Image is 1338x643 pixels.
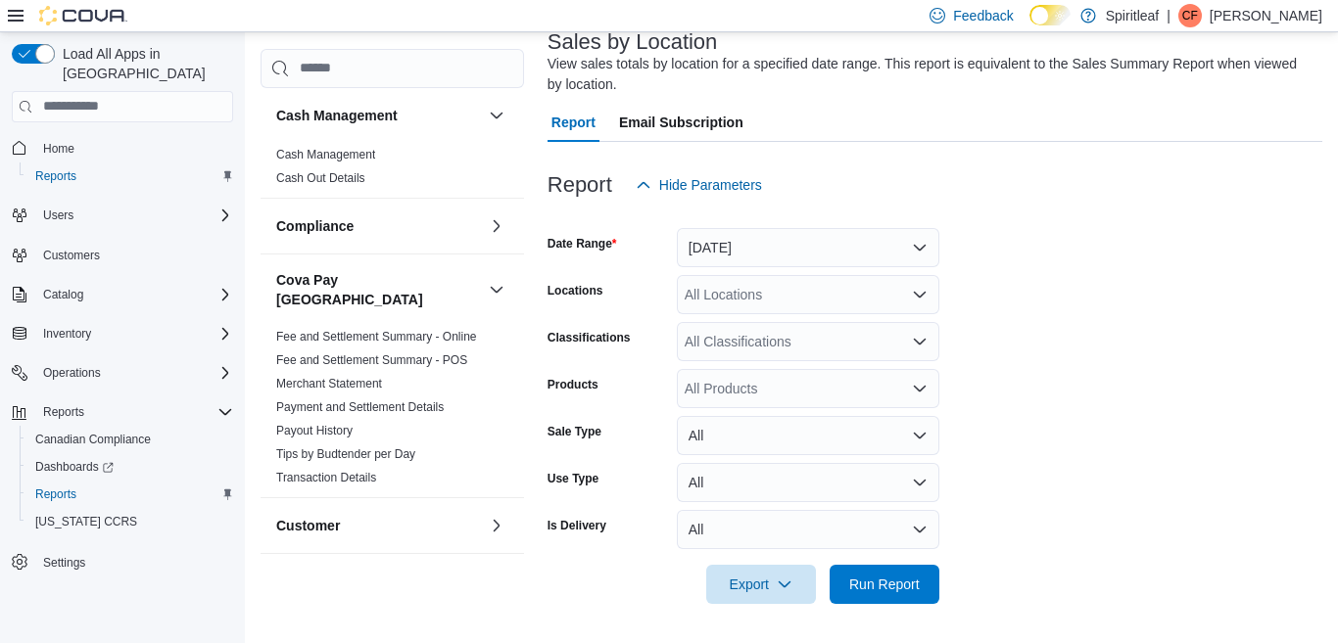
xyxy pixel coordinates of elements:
h3: Customer [276,516,340,535]
button: Customer [485,514,508,537]
a: Customers [35,244,108,267]
span: Fee and Settlement Summary - POS [276,352,467,368]
label: Date Range [548,236,617,252]
span: Run Report [849,574,920,594]
button: Open list of options [912,287,928,302]
span: Transaction Details [276,470,376,485]
span: Canadian Compliance [35,432,151,447]
label: Classifications [548,330,631,345]
div: View sales totals by location for a specified date range. This report is equivalent to the Sales ... [548,54,1313,95]
span: [US_STATE] CCRS [35,514,137,529]
span: Fee and Settlement Summary - Online [276,329,477,344]
button: Run Report [830,565,939,604]
h3: Sales by Location [548,30,718,54]
button: Cash Management [276,106,481,125]
a: [US_STATE] CCRS [27,510,145,533]
button: Reports [20,162,241,190]
div: Cash Management [261,143,524,198]
img: Cova [39,6,127,25]
span: Settings [43,555,85,571]
button: Reports [35,400,92,424]
span: CF [1182,4,1198,27]
label: Use Type [548,471,598,486]
span: Export [718,565,804,604]
button: Operations [4,359,241,387]
span: Operations [43,365,101,381]
span: Report [551,103,596,142]
span: Catalog [43,287,83,302]
span: Tips by Budtender per Day [276,446,415,462]
button: Open list of options [912,334,928,349]
a: Reports [27,482,84,506]
button: Hide Parameters [628,165,770,205]
span: Merchant Statement [276,376,382,391]
button: Compliance [485,214,508,238]
span: Customers [35,243,233,267]
button: Canadian Compliance [20,426,241,453]
button: [US_STATE] CCRS [20,508,241,535]
span: Reports [27,164,233,188]
button: Export [706,565,816,604]
span: Inventory [43,326,91,342]
span: Catalog [35,283,233,306]
button: Home [4,134,241,162]
button: All [677,416,939,455]
span: Settings [35,549,233,574]
button: Cash Management [485,104,508,127]
button: Catalog [35,283,91,306]
a: Tips by Budtender per Day [276,447,415,461]
span: Dashboards [35,459,114,475]
button: Open list of options [912,381,928,396]
input: Dark Mode [1029,5,1071,25]
span: Payment and Settlement Details [276,399,444,415]
button: Reports [4,398,241,426]
a: Cash Management [276,148,375,161]
a: Payout History [276,424,353,437]
span: Reports [35,400,233,424]
button: Catalog [4,281,241,308]
span: Users [35,204,233,227]
span: Cash Management [276,147,375,162]
button: [DATE] [677,228,939,267]
button: Inventory [4,320,241,347]
a: Dashboards [27,455,121,479]
h3: Cova Pay [GEOGRAPHIC_DATA] [276,270,481,309]
label: Is Delivery [548,518,606,533]
span: Load All Apps in [GEOGRAPHIC_DATA] [55,44,233,83]
button: Cova Pay [GEOGRAPHIC_DATA] [485,278,508,301]
button: Reports [20,481,241,508]
a: Merchant Statement [276,377,382,390]
button: Discounts & Promotions [485,570,508,593]
span: Customers [43,248,100,263]
a: Payment and Settlement Details [276,400,444,414]
a: Home [35,137,82,161]
span: Reports [35,168,76,184]
label: Sale Type [548,424,601,439]
a: Cash Out Details [276,171,365,185]
span: Home [35,136,233,161]
button: Inventory [35,322,99,345]
div: Cova Pay [GEOGRAPHIC_DATA] [261,325,524,497]
h3: Cash Management [276,106,398,125]
a: Fee and Settlement Summary - Online [276,330,477,344]
a: Canadian Compliance [27,428,159,451]
span: Feedback [953,6,1013,25]
a: Reports [27,164,84,188]
span: Payout History [276,423,353,438]
nav: Complex example [12,126,233,627]
span: Operations [35,361,233,385]
span: Dashboards [27,455,233,479]
button: Operations [35,361,109,385]
h3: Report [548,173,612,197]
a: Dashboards [20,453,241,481]
span: Reports [35,486,76,502]
button: All [677,463,939,502]
span: Inventory [35,322,233,345]
button: Customers [4,241,241,269]
label: Products [548,377,598,392]
button: All [677,510,939,549]
a: Fee and Settlement Summary - POS [276,353,467,367]
span: Cash Out Details [276,170,365,186]
button: Settings [4,547,241,575]
span: Washington CCRS [27,510,233,533]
